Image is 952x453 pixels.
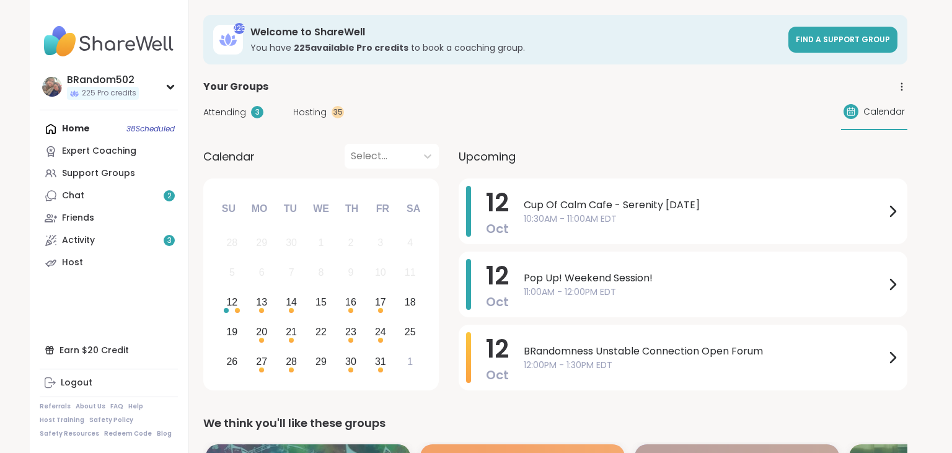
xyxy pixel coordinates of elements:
div: 9 [348,264,353,281]
div: 3 [377,234,383,251]
span: Your Groups [203,79,268,94]
span: Calendar [863,105,905,118]
a: Chat2 [40,185,178,207]
div: Choose Saturday, October 25th, 2025 [397,319,423,345]
div: 19 [226,323,237,340]
div: Choose Monday, October 20th, 2025 [249,319,275,345]
a: About Us [76,402,105,411]
div: Host [62,257,83,269]
span: Pop Up! Weekend Session! [524,271,885,286]
h3: Welcome to ShareWell [250,25,781,39]
div: Chat [62,190,84,202]
a: Referrals [40,402,71,411]
a: Activity3 [40,229,178,252]
div: Not available Thursday, October 9th, 2025 [338,260,364,286]
div: 28 [286,353,297,370]
b: 225 available Pro credit s [294,42,408,54]
div: 35 [332,106,344,118]
div: Friends [62,212,94,224]
div: Choose Thursday, October 23rd, 2025 [338,319,364,345]
div: Choose Sunday, October 19th, 2025 [219,319,245,345]
div: Logout [61,377,92,389]
div: 3 [251,106,263,118]
div: 30 [286,234,297,251]
span: BRandomness Unstable Connection Open Forum [524,344,885,359]
a: Support Groups [40,162,178,185]
div: Choose Monday, October 27th, 2025 [249,348,275,375]
div: 18 [405,294,416,310]
a: Friends [40,207,178,229]
div: Choose Thursday, October 16th, 2025 [338,289,364,316]
span: Hosting [293,106,327,119]
div: Not available Saturday, October 4th, 2025 [397,230,423,257]
div: Choose Thursday, October 30th, 2025 [338,348,364,375]
div: Activity [62,234,95,247]
div: 12 [226,294,237,310]
span: Oct [486,220,509,237]
div: Choose Monday, October 13th, 2025 [249,289,275,316]
div: 1 [407,353,413,370]
div: We [307,195,335,222]
a: Logout [40,372,178,394]
div: Choose Tuesday, October 28th, 2025 [278,348,305,375]
div: Not available Thursday, October 2nd, 2025 [338,230,364,257]
div: Choose Friday, October 24th, 2025 [367,319,394,345]
a: Safety Policy [89,416,133,424]
div: Choose Tuesday, October 21st, 2025 [278,319,305,345]
span: 11:00AM - 12:00PM EDT [524,286,885,299]
div: Not available Wednesday, October 8th, 2025 [308,260,335,286]
div: Not available Tuesday, October 7th, 2025 [278,260,305,286]
a: Expert Coaching [40,140,178,162]
div: Choose Wednesday, October 15th, 2025 [308,289,335,316]
div: Choose Saturday, October 18th, 2025 [397,289,423,316]
a: Redeem Code [104,429,152,438]
div: 5 [229,264,235,281]
div: 8 [319,264,324,281]
div: 14 [286,294,297,310]
span: Calendar [203,148,255,165]
div: 22 [315,323,327,340]
a: Host [40,252,178,274]
span: Attending [203,106,246,119]
div: 13 [256,294,267,310]
div: 30 [345,353,356,370]
div: 17 [375,294,386,310]
div: 1 [319,234,324,251]
div: Not available Monday, September 29th, 2025 [249,230,275,257]
div: Not available Monday, October 6th, 2025 [249,260,275,286]
span: 3 [167,235,172,246]
div: We think you'll like these groups [203,415,907,432]
div: Not available Friday, October 3rd, 2025 [367,230,394,257]
div: 225 [234,23,245,34]
div: 10 [375,264,386,281]
div: 29 [315,353,327,370]
div: Not available Sunday, October 5th, 2025 [219,260,245,286]
div: 4 [407,234,413,251]
img: BRandom502 [42,77,62,97]
div: 6 [259,264,265,281]
a: Find a support group [788,27,897,53]
a: FAQ [110,402,123,411]
a: Host Training [40,416,84,424]
div: Not available Saturday, October 11th, 2025 [397,260,423,286]
div: Su [215,195,242,222]
span: 2 [167,191,172,201]
span: 12:00PM - 1:30PM EDT [524,359,885,372]
div: Mo [245,195,273,222]
div: 21 [286,323,297,340]
div: 20 [256,323,267,340]
div: 31 [375,353,386,370]
div: 15 [315,294,327,310]
img: ShareWell Nav Logo [40,20,178,63]
div: Earn $20 Credit [40,339,178,361]
span: 12 [486,185,509,220]
div: Not available Friday, October 10th, 2025 [367,260,394,286]
div: 25 [405,323,416,340]
div: 29 [256,234,267,251]
div: Fr [369,195,396,222]
div: Choose Friday, October 31st, 2025 [367,348,394,375]
span: 12 [486,332,509,366]
div: Th [338,195,366,222]
div: Not available Tuesday, September 30th, 2025 [278,230,305,257]
div: 2 [348,234,353,251]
